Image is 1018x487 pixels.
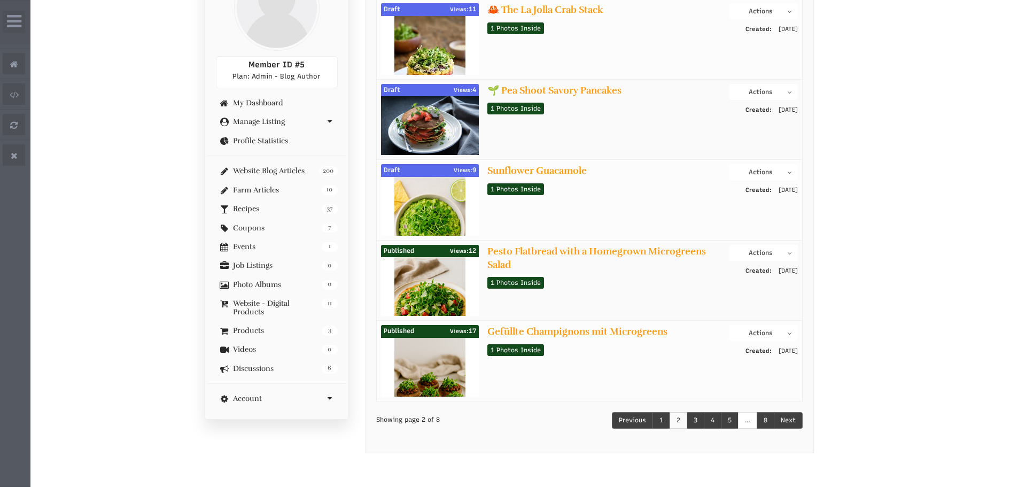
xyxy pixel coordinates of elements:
span: [DATE] [773,185,798,195]
button: Actions [729,245,797,261]
div: Draft [381,164,479,177]
span: Created: [745,105,772,115]
span: Created: [745,346,772,356]
a: 37 Recipes [216,205,338,213]
a: 1 [652,412,670,429]
div: Draft [381,84,479,97]
button: Actions [729,3,797,19]
a: 2 [670,412,687,429]
span: [DATE] [773,346,798,356]
a: 0 Job Listings [216,261,338,269]
img: c74db36c736056f893361d705515f941 [394,177,465,284]
div: Published [381,325,479,338]
a: Gefüllte Champignons mit Microgreens [487,326,667,337]
a: 200 Website Blog Articles [216,167,338,175]
a: 1 Photos Inside [487,22,544,34]
span: 7 [322,223,338,233]
span: 0 [322,345,338,354]
button: Actions [729,84,797,100]
span: 12 [450,245,476,257]
span: Created: [745,266,772,276]
span: [DATE] [773,105,798,115]
img: c7415e0708a28645ff8a6de210ae9bbb [394,16,465,123]
a: 1 Photos Inside [487,183,544,195]
a: Manage Listing [216,118,338,126]
a: Pesto Flatbread with a Homegrown Microgreens Salad [487,245,706,270]
a: 🌱 Pea Shoot Savory Pancakes [487,84,621,96]
img: 11797883d53dbee9731a222b947399a3 [381,96,479,161]
a: Sunflower Guacamole [487,165,587,176]
div: Showing page 2 of 8 [376,401,545,424]
span: 200 [319,166,337,176]
button: Actions [729,164,797,180]
span: 17 [450,326,476,337]
a: 1 Photos Inside [487,277,544,289]
a: 8 [757,412,774,429]
span: [DATE] [773,25,798,34]
span: Created: [745,25,772,34]
a: 1 Photos Inside [487,103,544,114]
img: 0efff5e9d792ff03979c333419af466f [394,257,465,364]
a: 3 [687,412,704,429]
span: 9 [454,165,476,176]
span: Views: [454,87,472,94]
a: Next [774,412,803,429]
img: 46b3f4ce5fbafb854debfdf81f815fa5 [394,338,465,445]
a: 1 Events [216,243,338,251]
span: Views: [450,248,469,254]
a: Account [216,395,338,403]
div: Draft [381,3,479,16]
a: My Dashboard [216,99,338,107]
span: 37 [322,204,338,214]
span: Views: [450,328,469,335]
span: Views: [450,6,469,13]
span: 0 [322,280,338,290]
span: 3 [322,326,338,336]
a: 1 Photos Inside [487,344,544,356]
a: … [738,412,757,429]
span: 6 [322,364,338,374]
span: 4 [454,84,476,96]
span: 11 [322,299,338,308]
a: Previous [612,412,653,429]
a: 🦀 The La Jolla Crab Stack [487,4,603,16]
a: 0 Videos [216,345,338,353]
a: Profile Statistics [216,137,338,145]
span: [DATE] [773,266,798,276]
a: 7 Coupons [216,224,338,232]
a: 5 [721,412,739,429]
span: 1 [322,242,338,252]
div: Published [381,245,479,258]
a: 10 Farm Articles [216,186,338,194]
a: 6 Discussions [216,365,338,373]
a: 3 Products [216,327,338,335]
a: 4 [704,412,721,429]
span: Plan: Admin - Blog Author [232,72,321,80]
span: 10 [322,185,338,195]
a: 11 Website - Digital Products [216,299,338,316]
span: 11 [450,4,476,16]
i: Wide Admin Panel [7,13,21,30]
span: Created: [745,185,772,195]
span: Member ID #5 [248,60,305,69]
a: 0 Photo Albums [216,281,338,289]
button: Actions [729,325,797,341]
span: Views: [454,167,472,174]
span: 0 [322,261,338,270]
